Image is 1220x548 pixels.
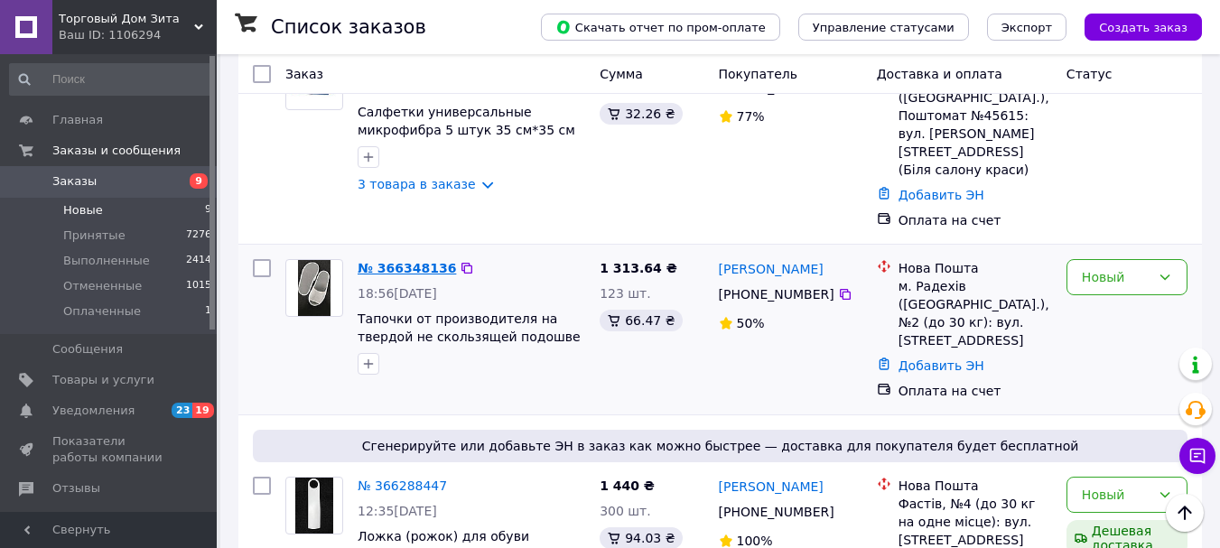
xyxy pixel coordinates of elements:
[737,316,765,330] span: 50%
[1082,485,1150,505] div: Новый
[358,105,575,137] a: Салфетки универсальные микрофибра 5 штук 35 см*35 см
[63,202,103,218] span: Новые
[190,173,208,189] span: 9
[298,260,330,316] img: Фото товару
[63,278,142,294] span: Отмененные
[63,228,126,244] span: Принятые
[899,277,1052,349] div: м. Радехів ([GEOGRAPHIC_DATA].), №2 (до 30 кг): вул. [STREET_ADDRESS]
[358,261,456,275] a: № 366348136
[737,109,765,124] span: 77%
[715,282,838,307] div: [PHONE_NUMBER]
[719,478,824,496] a: [PERSON_NAME]
[358,177,476,191] a: 3 товара в заказе
[192,403,213,418] span: 19
[52,433,167,466] span: Показатели работы компании
[899,382,1052,400] div: Оплата на счет
[715,499,838,525] div: [PHONE_NUMBER]
[358,504,437,518] span: 12:35[DATE]
[1066,67,1113,81] span: Статус
[555,19,766,35] span: Скачать отчет по пром-оплате
[877,67,1002,81] span: Доставка и оплата
[186,253,211,269] span: 2414
[59,11,194,27] span: Торговый Дом Зита
[1082,267,1150,287] div: Новый
[600,310,682,331] div: 66.47 ₴
[358,311,581,362] a: Тапочки от производителя на твердой не скользящей подошве модель Д2
[285,477,343,534] a: Фото товару
[285,67,323,81] span: Заказ
[737,534,773,548] span: 100%
[52,341,123,358] span: Сообщения
[987,14,1066,41] button: Экспорт
[260,437,1180,455] span: Сгенерируйте или добавьте ЭН в заказ как можно быстрее — доставка для покупателя будет бесплатной
[52,173,97,190] span: Заказы
[63,303,141,320] span: Оплаченные
[9,63,213,96] input: Поиск
[1099,21,1187,34] span: Создать заказ
[52,112,103,128] span: Главная
[1179,438,1215,474] button: Чат с покупателем
[52,143,181,159] span: Заказы и сообщения
[899,211,1052,229] div: Оплата на счет
[899,188,984,202] a: Добавить ЭН
[899,477,1052,495] div: Нова Пошта
[295,478,333,534] img: Фото товару
[285,259,343,317] a: Фото товару
[271,16,426,38] h1: Список заказов
[358,286,437,301] span: 18:56[DATE]
[600,504,651,518] span: 300 шт.
[63,253,150,269] span: Выполненные
[899,259,1052,277] div: Нова Пошта
[1001,21,1052,34] span: Экспорт
[600,261,677,275] span: 1 313.64 ₴
[52,403,135,419] span: Уведомления
[172,403,192,418] span: 23
[1166,494,1204,532] button: Наверх
[186,228,211,244] span: 7276
[600,103,682,125] div: 32.26 ₴
[719,67,798,81] span: Покупатель
[205,303,211,320] span: 1
[899,70,1052,179] div: м. [GEOGRAPHIC_DATA] ([GEOGRAPHIC_DATA].), Поштомат №45615: вул. [PERSON_NAME][STREET_ADDRESS] (Б...
[600,478,655,493] span: 1 440 ₴
[600,286,651,301] span: 123 шт.
[358,478,447,493] a: № 366288447
[186,278,211,294] span: 1015
[899,358,984,373] a: Добавить ЭН
[719,260,824,278] a: [PERSON_NAME]
[1085,14,1202,41] button: Создать заказ
[52,372,154,388] span: Товары и услуги
[1066,19,1202,33] a: Создать заказ
[52,480,100,497] span: Отзывы
[205,202,211,218] span: 9
[59,27,217,43] div: Ваш ID: 1106294
[813,21,955,34] span: Управление статусами
[600,67,643,81] span: Сумма
[541,14,780,41] button: Скачать отчет по пром-оплате
[798,14,969,41] button: Управление статусами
